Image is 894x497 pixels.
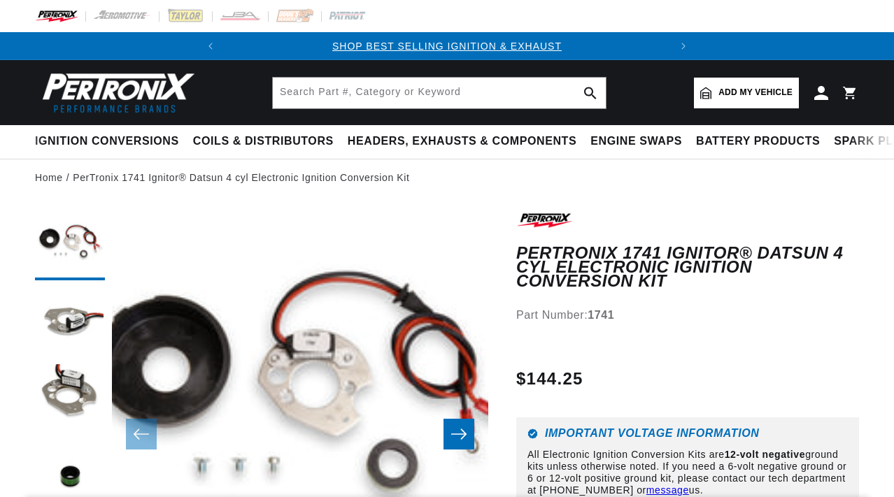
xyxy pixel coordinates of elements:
[273,78,606,108] input: Search Part #, Category or Keyword
[193,134,334,149] span: Coils & Distributors
[725,449,805,460] strong: 12-volt negative
[35,210,105,280] button: Load image 1 in gallery view
[225,38,669,54] div: Announcement
[73,170,409,185] a: PerTronix 1741 Ignitor® Datsun 4 cyl Electronic Ignition Conversion Kit
[348,134,576,149] span: Headers, Exhausts & Components
[35,134,179,149] span: Ignition Conversions
[590,134,682,149] span: Engine Swaps
[332,41,562,52] a: SHOP BEST SELLING IGNITION & EXHAUST
[341,125,583,158] summary: Headers, Exhausts & Components
[646,484,689,496] a: message
[197,32,225,60] button: Translation missing: en.sections.announcements.previous_announcement
[718,86,793,99] span: Add my vehicle
[35,125,186,158] summary: Ignition Conversions
[35,69,196,117] img: Pertronix
[696,134,820,149] span: Battery Products
[516,246,859,289] h1: PerTronix 1741 Ignitor® Datsun 4 cyl Electronic Ignition Conversion Kit
[689,125,827,158] summary: Battery Products
[35,287,105,357] button: Load image 2 in gallery view
[35,170,63,185] a: Home
[516,366,583,391] span: $144.25
[516,306,859,324] div: Part Number:
[527,449,848,496] p: All Electronic Ignition Conversion Kits are ground kits unless otherwise noted. If you need a 6-v...
[527,428,848,439] h6: Important Voltage Information
[186,125,341,158] summary: Coils & Distributors
[35,170,859,185] nav: breadcrumbs
[669,32,697,60] button: Translation missing: en.sections.announcements.next_announcement
[35,364,105,434] button: Load image 3 in gallery view
[126,419,157,449] button: Slide left
[444,419,474,449] button: Slide right
[583,125,689,158] summary: Engine Swaps
[225,38,669,54] div: 1 of 2
[588,309,614,321] strong: 1741
[694,78,799,108] a: Add my vehicle
[575,78,606,108] button: search button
